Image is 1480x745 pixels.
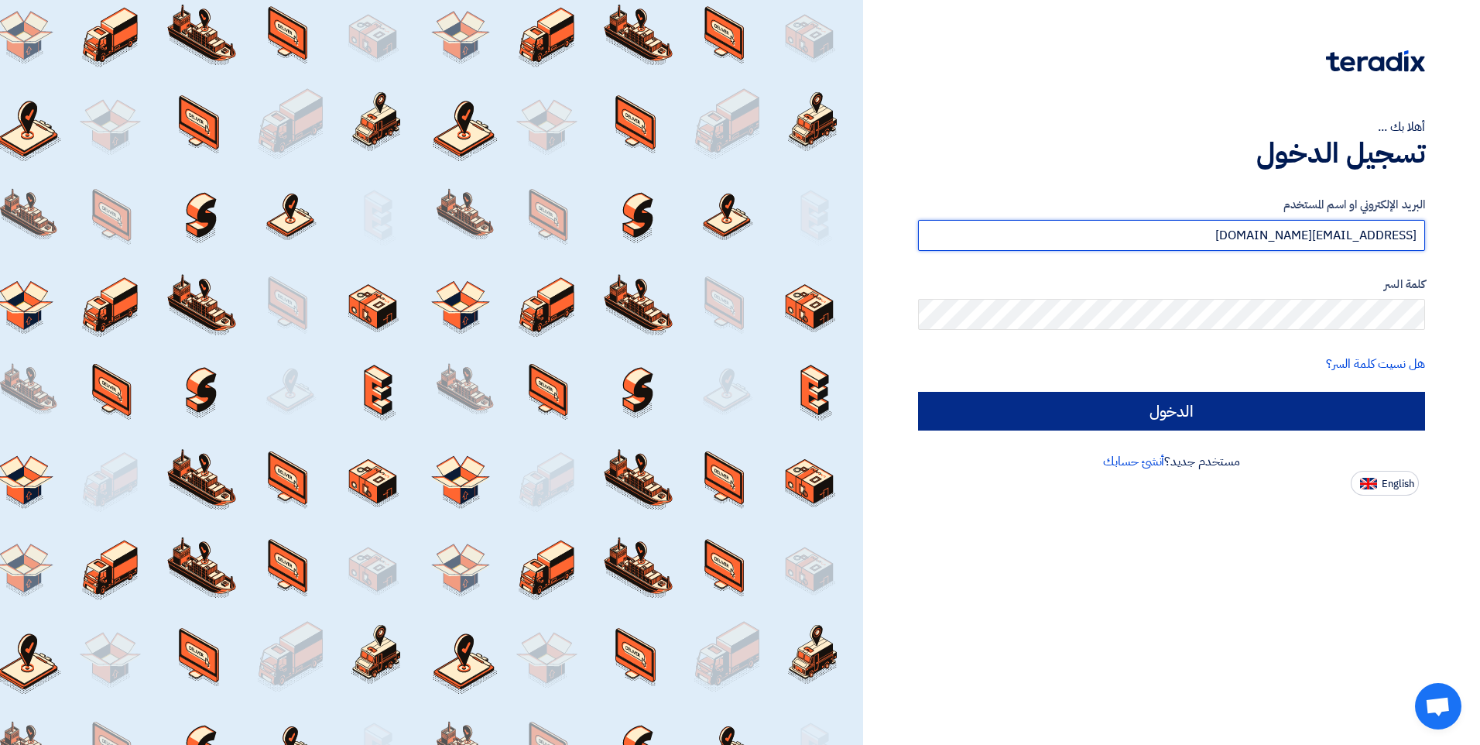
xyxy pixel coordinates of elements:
img: en-US.png [1360,478,1377,489]
a: هل نسيت كلمة السر؟ [1326,355,1425,373]
div: مستخدم جديد؟ [918,452,1425,471]
label: البريد الإلكتروني او اسم المستخدم [918,196,1425,214]
img: Teradix logo [1326,50,1425,72]
div: Open chat [1415,683,1461,730]
input: الدخول [918,392,1425,431]
div: أهلا بك ... [918,118,1425,136]
h1: تسجيل الدخول [918,136,1425,170]
button: English [1351,471,1419,496]
input: أدخل بريد العمل الإلكتروني او اسم المستخدم الخاص بك ... [918,220,1425,251]
label: كلمة السر [918,276,1425,294]
span: English [1382,479,1414,489]
a: أنشئ حسابك [1103,452,1164,471]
